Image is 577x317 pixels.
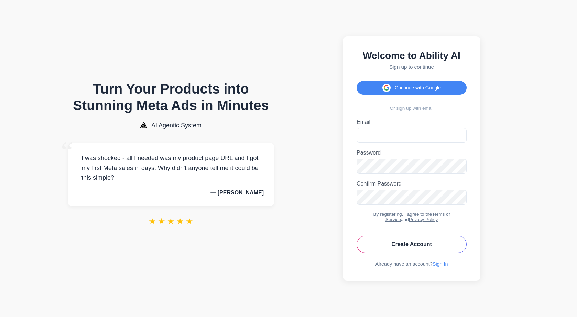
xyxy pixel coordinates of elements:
span: ★ [176,216,184,226]
button: Create Account [357,236,467,253]
p: Sign up to continue [357,64,467,70]
p: — [PERSON_NAME] [78,190,264,196]
div: Already have an account? [357,261,467,267]
span: “ [61,136,73,167]
span: AI Agentic System [151,122,202,129]
img: AI Agentic System Logo [140,122,147,128]
span: ★ [158,216,165,226]
p: I was shocked - all I needed was my product page URL and I got my first Meta sales in days. Why d... [78,153,264,183]
span: ★ [149,216,156,226]
label: Confirm Password [357,181,467,187]
div: Or sign up with email [357,106,467,111]
a: Privacy Policy [409,217,438,222]
span: ★ [167,216,175,226]
a: Sign In [433,261,448,267]
span: ★ [186,216,193,226]
a: Terms of Service [385,212,450,222]
button: Continue with Google [357,81,467,95]
h1: Turn Your Products into Stunning Meta Ads in Minutes [68,81,274,114]
h2: Welcome to Ability AI [357,50,467,61]
label: Password [357,150,467,156]
label: Email [357,119,467,125]
div: By registering, I agree to the and [357,212,467,222]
